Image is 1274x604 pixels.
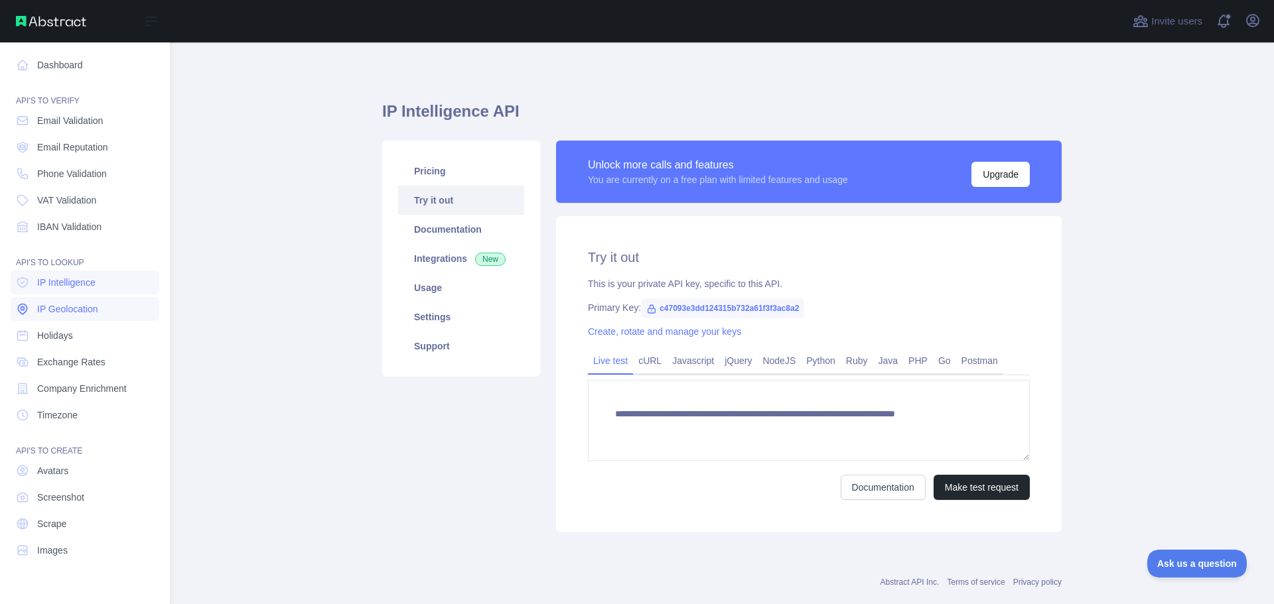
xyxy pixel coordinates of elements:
[37,408,78,422] span: Timezone
[11,485,159,509] a: Screenshot
[398,156,524,186] a: Pricing
[1147,550,1247,577] iframe: Toggle Customer Support
[11,80,159,106] div: API'S TO VERIFY
[641,298,804,318] span: c47093e3dd124315b732a61f3f3ac8a2
[971,162,1030,187] button: Upgrade
[947,577,1005,587] a: Terms of service
[873,350,904,371] a: Java
[956,350,1003,371] a: Postman
[1130,11,1205,32] button: Invite users
[588,248,1030,267] h2: Try it out
[11,538,159,562] a: Images
[881,577,940,587] a: Abstract API Inc.
[37,302,98,316] span: IP Geolocation
[588,173,848,186] div: You are currently on a free plan with limited features and usage
[37,276,96,289] span: IP Intelligence
[37,382,127,395] span: Company Enrichment
[11,324,159,347] a: Holidays
[37,194,96,207] span: VAT Validation
[11,512,159,536] a: Scrape
[11,297,159,321] a: IP Geolocation
[588,277,1030,290] div: This is your private API key, specific to this API.
[37,141,108,154] span: Email Reputation
[588,301,1030,314] div: Primary Key:
[37,329,73,342] span: Holidays
[719,350,757,371] a: jQuery
[1151,14,1202,29] span: Invite users
[37,220,102,233] span: IBAN Validation
[11,53,159,77] a: Dashboard
[757,350,801,371] a: NodeJS
[37,114,103,127] span: Email Validation
[398,273,524,302] a: Usage
[475,253,506,266] span: New
[16,16,86,27] img: Abstract API
[11,430,159,456] div: API'S TO CREATE
[588,157,848,173] div: Unlock more calls and features
[903,350,933,371] a: PHP
[934,475,1030,500] button: Make test request
[667,350,719,371] a: Javascript
[382,101,1062,133] h1: IP Intelligence API
[588,350,633,371] a: Live test
[933,350,956,371] a: Go
[841,475,926,500] a: Documentation
[11,350,159,374] a: Exchange Rates
[398,332,524,361] a: Support
[633,350,667,371] a: cURL
[588,326,741,337] a: Create, rotate and manage your keys
[11,459,159,483] a: Avatars
[398,186,524,215] a: Try it out
[1013,577,1062,587] a: Privacy policy
[11,135,159,159] a: Email Reputation
[11,162,159,186] a: Phone Validation
[37,167,107,180] span: Phone Validation
[398,215,524,244] a: Documentation
[801,350,841,371] a: Python
[11,403,159,427] a: Timezone
[37,355,106,369] span: Exchange Rates
[11,241,159,268] div: API'S TO LOOKUP
[37,517,66,530] span: Scrape
[11,215,159,239] a: IBAN Validation
[37,491,84,504] span: Screenshot
[11,271,159,294] a: IP Intelligence
[11,377,159,400] a: Company Enrichment
[11,188,159,212] a: VAT Validation
[11,109,159,133] a: Email Validation
[398,244,524,273] a: Integrations New
[37,464,68,477] span: Avatars
[37,544,68,557] span: Images
[398,302,524,332] a: Settings
[841,350,873,371] a: Ruby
